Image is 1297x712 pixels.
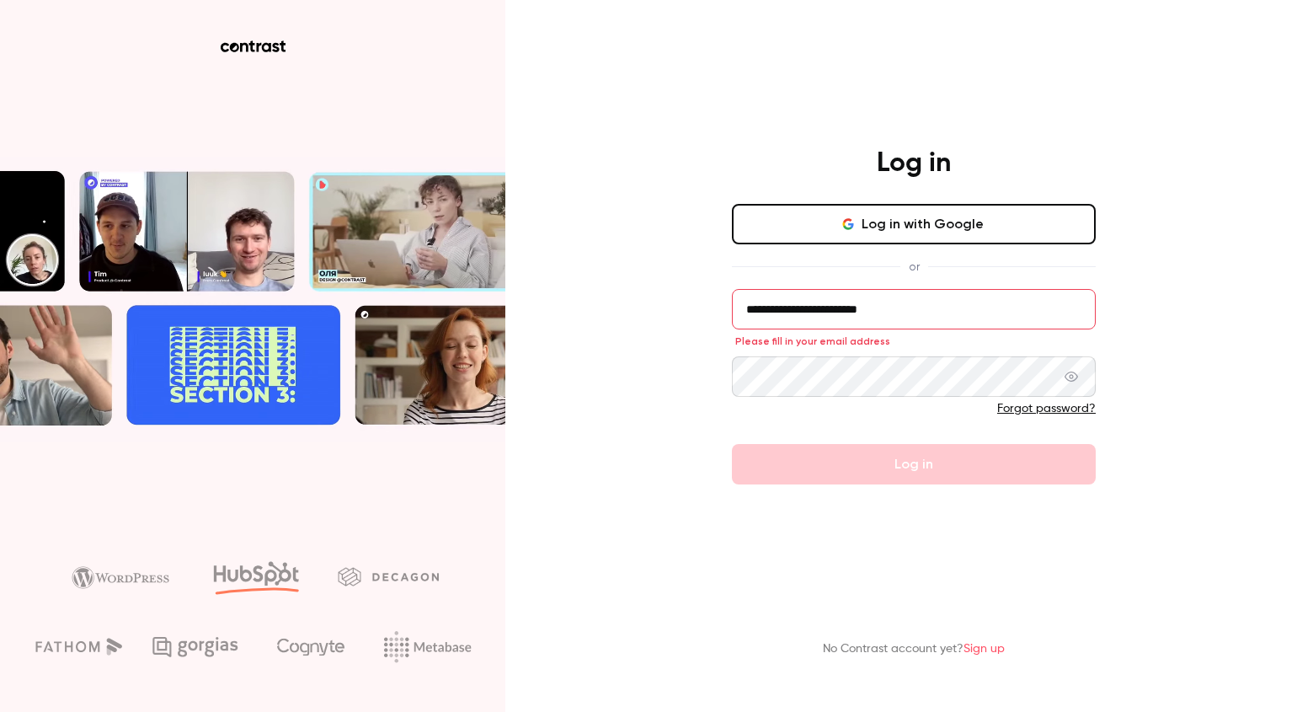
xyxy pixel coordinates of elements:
span: or [900,258,928,276]
a: Sign up [963,643,1005,655]
a: Forgot password? [997,403,1096,415]
span: Please fill in your email address [735,335,890,348]
p: No Contrast account yet? [823,640,1005,658]
h4: Log in [877,147,951,180]
button: Log in with Google [732,204,1096,244]
img: decagon [338,567,439,586]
